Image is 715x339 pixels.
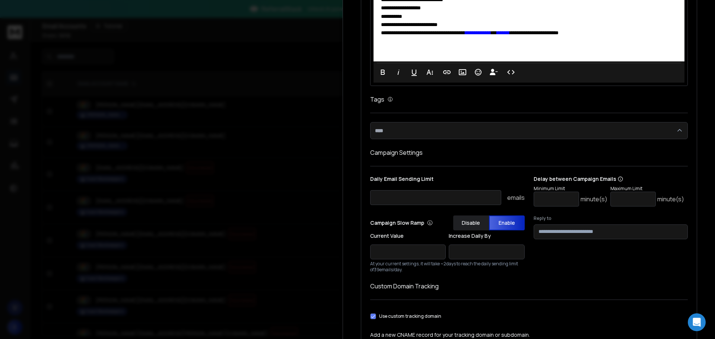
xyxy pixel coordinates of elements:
[471,65,485,80] button: Emoticons
[657,195,684,204] p: minute(s)
[370,148,688,157] h1: Campaign Settings
[370,175,525,186] p: Daily Email Sending Limit
[610,186,684,192] p: Maximum Limit
[423,65,437,80] button: More Text
[581,195,607,204] p: minute(s)
[370,331,688,339] p: Add a new CNAME record for your tracking domain or subdomain.
[370,233,446,239] label: Current Value
[407,65,421,80] button: Underline (Ctrl+U)
[370,261,525,273] p: At your current settings, it will take ~ 2 days to reach the daily sending limit of 39 emails/day.
[449,233,524,239] label: Increase Daily By
[379,313,441,319] label: Use custom tracking domain
[487,65,501,80] button: Insert Unsubscribe Link
[376,65,390,80] button: Bold (Ctrl+B)
[534,175,684,183] p: Delay between Campaign Emails
[455,65,470,80] button: Insert Image (Ctrl+P)
[534,186,607,192] p: Minimum Limit
[370,95,384,104] h1: Tags
[453,215,489,230] button: Disable
[370,219,433,227] p: Campaign Slow Ramp
[489,215,525,230] button: Enable
[440,65,454,80] button: Insert Link (Ctrl+K)
[391,65,406,80] button: Italic (Ctrl+I)
[534,215,688,221] label: Reply to
[507,193,525,202] p: emails
[370,282,688,291] h1: Custom Domain Tracking
[504,65,518,80] button: Code View
[688,313,706,331] div: Open Intercom Messenger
